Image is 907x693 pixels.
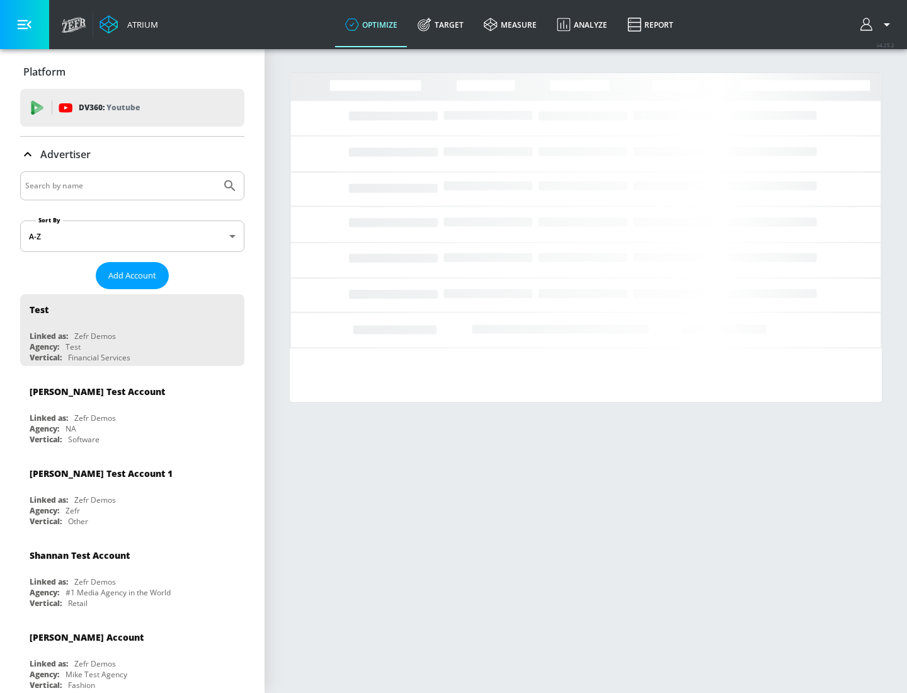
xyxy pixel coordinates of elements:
div: Financial Services [68,352,130,363]
a: Report [617,2,683,47]
div: Fashion [68,680,95,690]
a: Analyze [547,2,617,47]
div: DV360: Youtube [20,89,244,127]
div: [PERSON_NAME] Test Account 1Linked as:Zefr DemosAgency:ZefrVertical:Other [20,458,244,530]
div: [PERSON_NAME] Test Account 1 [30,467,173,479]
a: optimize [335,2,408,47]
div: Linked as: [30,576,68,587]
div: [PERSON_NAME] Test Account [30,386,165,398]
div: Retail [68,598,88,609]
div: #1 Media Agency in the World [66,587,171,598]
div: NA [66,423,76,434]
div: [PERSON_NAME] Test AccountLinked as:Zefr DemosAgency:NAVertical:Software [20,376,244,448]
label: Sort By [36,216,63,224]
div: A-Z [20,220,244,252]
div: Software [68,434,100,445]
input: Search by name [25,178,216,194]
span: v 4.25.2 [877,42,894,49]
div: TestLinked as:Zefr DemosAgency:TestVertical:Financial Services [20,294,244,366]
div: Agency: [30,505,59,516]
div: Zefr Demos [74,658,116,669]
div: Test [30,304,48,316]
div: Vertical: [30,434,62,445]
div: Vertical: [30,352,62,363]
div: Linked as: [30,495,68,505]
button: Add Account [96,262,169,289]
div: Platform [20,54,244,89]
div: Other [68,516,88,527]
div: Shannan Test AccountLinked as:Zefr DemosAgency:#1 Media Agency in the WorldVertical:Retail [20,540,244,612]
div: Agency: [30,341,59,352]
div: Atrium [122,19,158,30]
div: Mike Test Agency [66,669,127,680]
div: Agency: [30,587,59,598]
div: Zefr Demos [74,495,116,505]
div: Vertical: [30,680,62,690]
div: Test [66,341,81,352]
div: Zefr Demos [74,413,116,423]
div: Linked as: [30,413,68,423]
div: Linked as: [30,658,68,669]
div: [PERSON_NAME] Account [30,631,144,643]
div: Agency: [30,423,59,434]
p: DV360: [79,101,140,115]
div: Vertical: [30,516,62,527]
a: Target [408,2,474,47]
div: Zefr [66,505,80,516]
div: Zefr Demos [74,576,116,587]
p: Advertiser [40,147,91,161]
p: Youtube [106,101,140,114]
div: Zefr Demos [74,331,116,341]
div: Shannan Test Account [30,549,130,561]
a: measure [474,2,547,47]
div: Linked as: [30,331,68,341]
a: Atrium [100,15,158,34]
p: Platform [23,65,66,79]
div: Vertical: [30,598,62,609]
div: Agency: [30,669,59,680]
div: Advertiser [20,137,244,172]
span: Add Account [108,268,156,283]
